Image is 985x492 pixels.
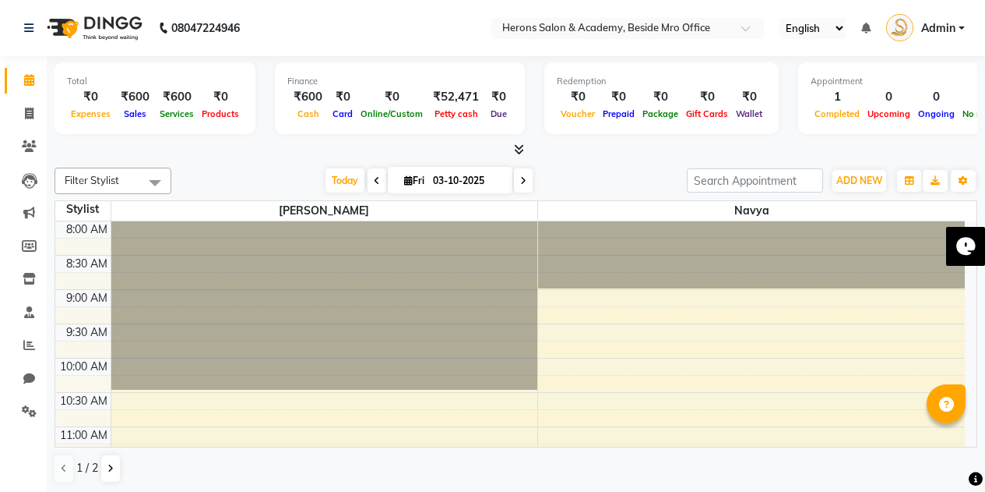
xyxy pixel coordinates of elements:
[57,359,111,375] div: 10:00 AM
[357,108,427,119] span: Online/Custom
[836,175,882,186] span: ADD NEW
[682,108,732,119] span: Gift Cards
[198,108,243,119] span: Products
[287,88,329,106] div: ₹600
[57,427,111,444] div: 11:00 AM
[811,88,864,106] div: 1
[599,88,638,106] div: ₹0
[811,108,864,119] span: Completed
[538,201,965,221] span: Navya
[325,168,364,193] span: Today
[198,88,243,106] div: ₹0
[114,88,156,106] div: ₹600
[156,88,198,106] div: ₹600
[156,108,198,119] span: Services
[921,20,955,37] span: Admin
[40,6,146,50] img: logo
[63,256,111,272] div: 8:30 AM
[557,108,599,119] span: Voucher
[428,169,506,193] input: 2025-10-03
[431,108,482,119] span: Petty cash
[67,108,114,119] span: Expenses
[914,108,959,119] span: Ongoing
[920,430,969,476] iframe: chat widget
[67,88,114,106] div: ₹0
[687,168,823,193] input: Search Appointment
[111,201,538,221] span: [PERSON_NAME]
[57,393,111,409] div: 10:30 AM
[487,108,511,119] span: Due
[557,75,766,88] div: Redemption
[76,460,98,476] span: 1 / 2
[120,108,150,119] span: Sales
[886,14,913,41] img: Admin
[357,88,427,106] div: ₹0
[557,88,599,106] div: ₹0
[287,75,512,88] div: Finance
[67,75,243,88] div: Total
[400,175,428,186] span: Fri
[682,88,732,106] div: ₹0
[864,108,914,119] span: Upcoming
[294,108,323,119] span: Cash
[832,170,886,192] button: ADD NEW
[329,108,357,119] span: Card
[732,88,766,106] div: ₹0
[63,221,111,238] div: 8:00 AM
[732,108,766,119] span: Wallet
[914,88,959,106] div: 0
[55,201,111,218] div: Stylist
[638,108,682,119] span: Package
[599,108,638,119] span: Prepaid
[65,174,119,186] span: Filter Stylist
[485,88,512,106] div: ₹0
[864,88,914,106] div: 0
[638,88,682,106] div: ₹0
[63,324,111,341] div: 9:30 AM
[171,6,240,50] b: 08047224946
[329,88,357,106] div: ₹0
[63,290,111,306] div: 9:00 AM
[427,88,485,106] div: ₹52,471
